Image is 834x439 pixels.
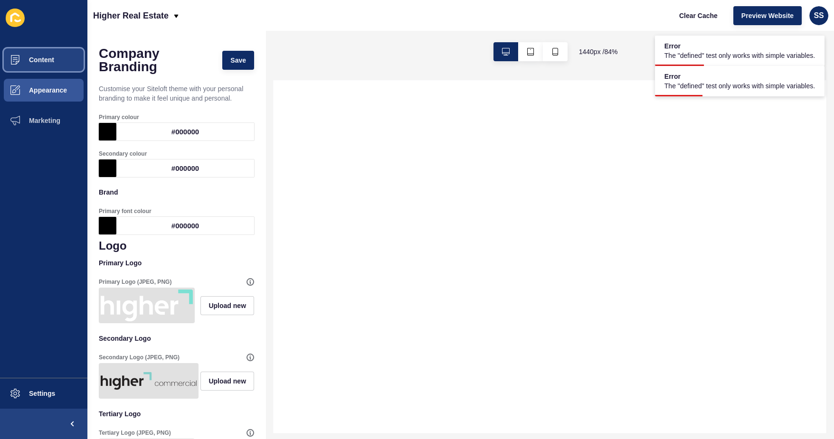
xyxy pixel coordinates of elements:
label: Primary Logo (JPEG, PNG) [99,278,171,286]
p: Tertiary Logo [99,403,254,424]
p: Higher Real Estate [93,4,169,28]
button: Clear Cache [671,6,726,25]
span: SS [814,11,824,20]
div: #000000 [116,123,254,140]
img: 0a37892974daacea3d4417f1622b3a89.png [101,365,197,397]
img: 113b5d94cb2c523c12bfded901138711.png [101,290,193,321]
h1: Company Branding [99,47,213,74]
label: Primary font colour [99,207,152,215]
span: Save [230,56,246,65]
span: Upload new [208,376,246,386]
p: Secondary Logo [99,328,254,349]
span: Preview Website [741,11,794,20]
button: Upload new [200,296,254,315]
label: Primary colour [99,113,139,121]
span: Error [664,72,815,81]
label: Secondary colour [99,150,147,158]
label: Secondary Logo (JPEG, PNG) [99,354,180,361]
p: Customise your Siteloft theme with your personal branding to make it feel unique and personal. [99,78,254,109]
p: Brand [99,182,254,203]
button: Upload new [200,372,254,391]
button: Save [222,51,254,70]
span: The "defined" test only works with simple variables. [664,51,815,60]
span: 1440 px / 84 % [579,47,618,56]
span: Clear Cache [679,11,718,20]
p: Primary Logo [99,252,254,273]
label: Tertiary Logo (JPEG, PNG) [99,429,171,437]
div: #000000 [116,217,254,234]
span: Error [664,41,815,51]
div: #000000 [116,159,254,177]
button: Preview Website [733,6,802,25]
h1: Logo [99,239,254,252]
span: Upload new [208,301,246,310]
span: The "defined" test only works with simple variables. [664,81,815,91]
